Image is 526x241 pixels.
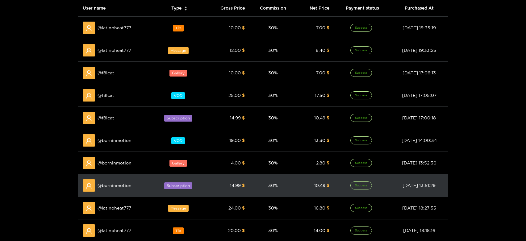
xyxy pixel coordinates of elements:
span: 2.80 [316,160,325,165]
span: 30 % [268,25,278,30]
span: Success [350,114,372,122]
span: $ [327,183,329,188]
span: $ [327,206,329,210]
span: 30 % [268,93,278,98]
span: 14.00 [314,228,325,233]
span: @ latinoheat777 [98,24,131,31]
span: 10.49 [314,183,325,188]
span: Success [350,91,372,99]
span: user [86,183,92,189]
span: $ [327,93,329,98]
span: $ [242,48,245,52]
span: 17.50 [315,93,325,98]
span: $ [327,138,329,143]
span: [DATE] 17:00:18 [402,115,436,120]
span: [DATE] 17:06:13 [403,70,436,75]
span: Message [168,205,189,212]
span: [DATE] 14:00:34 [402,138,437,143]
span: Success [350,226,372,235]
span: @ borninmotion [98,137,131,144]
span: $ [327,115,329,120]
span: caret-down [184,8,187,11]
span: 30 % [268,183,278,188]
span: 30 % [268,115,278,120]
span: 4.00 [231,160,241,165]
span: user [86,205,92,211]
span: $ [242,115,245,120]
span: VOD [171,92,185,99]
span: Tip [173,227,184,234]
span: @ latinoheat777 [98,47,131,54]
span: 30 % [268,160,278,165]
span: 14.99 [230,115,241,120]
span: $ [242,206,245,210]
span: 10.00 [229,70,241,75]
span: Success [350,181,372,189]
span: 25.00 [228,93,241,98]
span: $ [327,160,329,165]
span: 8.40 [316,48,325,52]
span: user [86,70,92,76]
span: $ [242,93,245,98]
span: 10.00 [229,25,241,30]
span: Success [350,24,372,32]
span: @ latinoheat777 [98,227,131,234]
span: $ [242,228,245,233]
span: [DATE] 18:18:16 [403,228,435,233]
span: $ [242,25,245,30]
span: 30 % [268,206,278,210]
span: $ [327,48,329,52]
span: user [86,160,92,166]
span: VOD [171,137,185,144]
span: 7.00 [316,70,325,75]
span: Gallery [169,70,187,77]
span: Subscription [164,115,192,122]
span: 16.80 [314,206,325,210]
span: 19.00 [229,138,241,143]
span: [DATE] 18:27:55 [402,206,436,210]
span: 20.00 [228,228,241,233]
span: 30 % [268,70,278,75]
span: Success [350,159,372,167]
span: Success [350,204,372,212]
span: @ f8lcat [98,69,114,76]
span: caret-up [184,6,187,9]
span: $ [327,25,329,30]
span: 7.00 [316,25,325,30]
span: $ [242,138,245,143]
span: [DATE] 13:51:29 [403,183,436,188]
span: @ latinoheat777 [98,205,131,211]
span: $ [327,70,329,75]
span: 30 % [268,48,278,52]
span: user [86,115,92,121]
span: user [86,25,92,31]
span: $ [242,160,245,165]
span: Success [350,69,372,77]
span: Success [350,46,372,54]
span: 14.99 [230,183,241,188]
span: @ borninmotion [98,182,131,189]
span: $ [242,183,245,188]
span: 10.49 [314,115,325,120]
span: [DATE] 19:35:19 [403,25,436,30]
span: @ borninmotion [98,160,131,166]
span: [DATE] 19:33:25 [402,48,436,52]
span: user [86,48,92,54]
span: 12.00 [230,48,241,52]
span: Tip [173,25,184,31]
span: Gallery [169,160,187,167]
span: Subscription [164,182,192,189]
span: [DATE] 13:52:30 [402,160,436,165]
span: Message [168,47,189,54]
span: Type [171,5,182,11]
span: 24.00 [228,206,241,210]
span: user [86,138,92,144]
span: @ f8lcat [98,114,114,121]
span: 30 % [268,228,278,233]
span: 30 % [268,138,278,143]
span: 13.30 [314,138,325,143]
span: $ [242,70,245,75]
span: @ f8lcat [98,92,114,99]
span: user [86,93,92,99]
span: [DATE] 17:05:07 [402,93,436,98]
